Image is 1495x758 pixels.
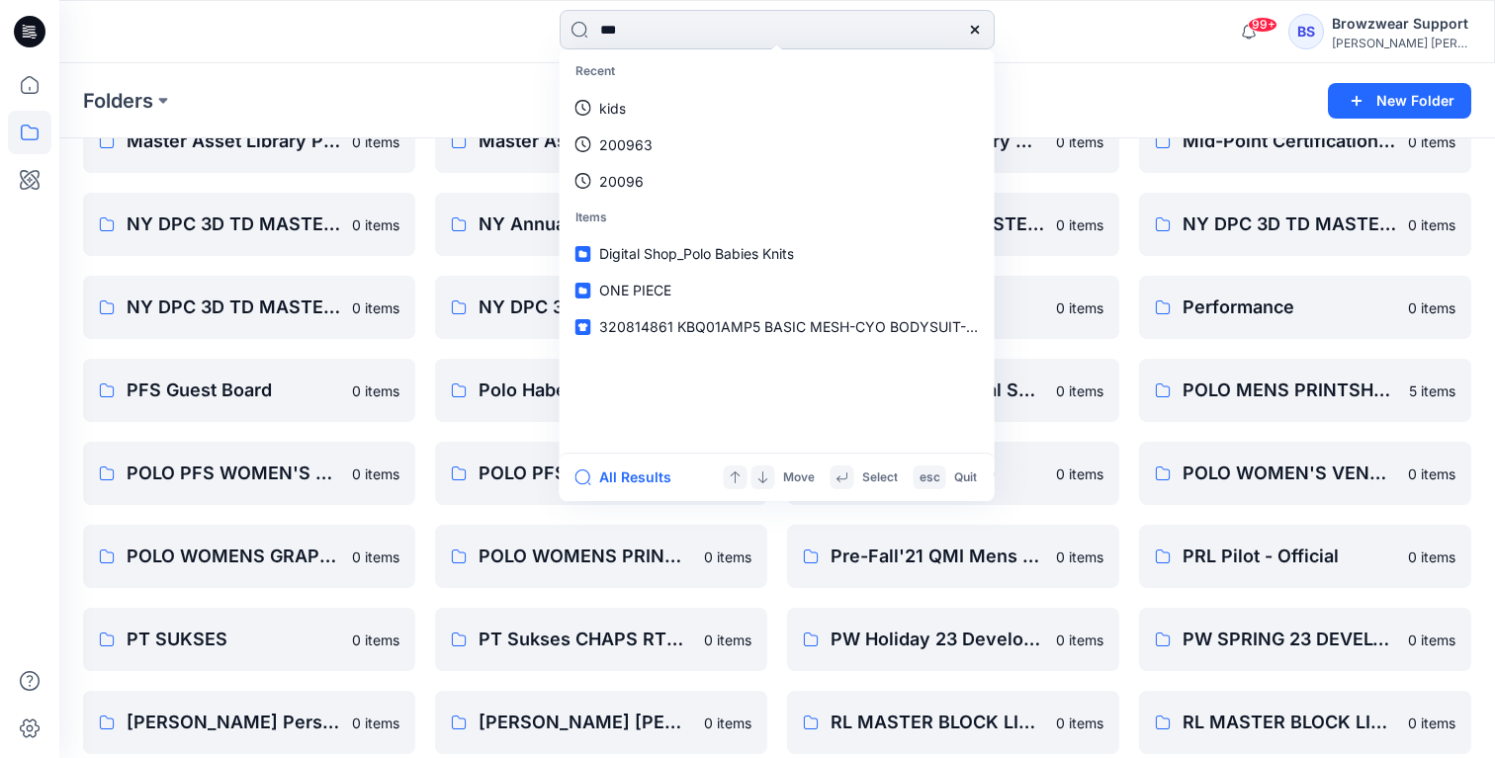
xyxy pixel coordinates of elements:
a: POLO PFS WOMEN'S GRAPHIC LIBRARY0 items [83,442,415,505]
p: Mid-Point Certification Check-In _FEB [1183,127,1396,155]
a: Digital Shop_Polo Babies Knits [564,235,991,272]
p: 0 items [352,713,399,733]
a: PFS Guest Board0 items [83,359,415,422]
a: PT Sukses CHAPS RTW Review0 items [435,608,767,671]
a: NY DPC 3D TD MASTER PW GOLF LIBRARY0 items [83,276,415,339]
p: 200963 [599,134,653,155]
span: Digital Shop_Polo Babies Knits [599,245,794,262]
p: 0 items [352,214,399,235]
a: NY Annual Core Assortment Digital Lib0 items [435,193,767,256]
a: 200963 [564,126,991,163]
a: NY DPC 3D TD MASTER PW LIBRARY0 items [435,276,767,339]
p: 0 items [1408,463,1455,484]
p: Move [783,467,815,488]
a: Master Asset Library PW Golf0 items [435,110,767,173]
p: POLO MENS PRINTSHOP [1183,377,1397,404]
p: POLO WOMENS PRINT SHOP-ALL CHANNELS [479,543,692,570]
div: BS [1288,14,1324,49]
p: PT Sukses CHAPS RTW Review [479,626,692,653]
a: [PERSON_NAME] Personal Zone0 items [83,691,415,754]
p: 0 items [1056,131,1103,152]
p: NY Annual Core Assortment Digital Lib [479,211,692,238]
a: NY DPC 3D TD MASTER PCW LIBRARY0 items [83,193,415,256]
p: kids [599,98,626,119]
p: 0 items [1408,547,1455,567]
p: Polo Haberdashery [479,377,692,404]
p: 0 items [1408,214,1455,235]
p: 0 items [1408,713,1455,733]
p: Performance [1183,294,1396,321]
span: 320814861 KBQ01AMP5 BASIC MESH-CYO BODYSUIT-ONE PIECE-BODYSUIT [599,318,1115,335]
p: 0 items [1408,297,1455,318]
p: 0 items [352,547,399,567]
p: RL MASTER BLOCK LIBRARY_LAUREN [1183,709,1396,736]
a: POLO WOMENS GRAPHIC LIBRARY0 items [83,525,415,588]
a: RL MASTER BLOCK LIBRARY_LAUREN0 items [1139,691,1471,754]
p: 0 items [1056,463,1103,484]
p: 0 items [1056,380,1103,401]
p: POLO WOMENS GRAPHIC LIBRARY [127,543,340,570]
p: POLO WOMEN'S VENDOR GRAPHIC LIBRARY [1183,460,1396,487]
p: PW SPRING 23 DEVELOPMENT [1183,626,1396,653]
a: Mid-Point Certification Check-In _FEB0 items [1139,110,1471,173]
p: PW Holiday 23 Development [831,626,1044,653]
a: RL MASTER BLOCK LIBRARY_CDW0 items [787,691,1119,754]
p: 0 items [704,713,751,733]
a: kids [564,90,991,126]
a: PW Holiday 23 Development0 items [787,608,1119,671]
p: Recent [564,53,991,90]
a: 20096 [564,163,991,200]
p: 0 items [1056,547,1103,567]
p: 0 items [352,131,399,152]
p: Master Asset Library PW [127,127,340,155]
p: 0 items [352,380,399,401]
p: PT SUKSES [127,626,340,653]
p: NY DPC 3D TD MASTER PW LIBRARY [479,294,692,321]
a: POLO WOMEN'S VENDOR GRAPHIC LIBRARY0 items [1139,442,1471,505]
a: Master Asset Library PW0 items [83,110,415,173]
button: New Folder [1328,83,1471,119]
p: Quit [954,467,977,488]
p: POLO PFS WOMEN'S GRAPHIC LIBRARY [127,460,340,487]
p: 5 items [1409,380,1455,401]
div: [PERSON_NAME] [PERSON_NAME] [1332,36,1470,50]
a: PRL Pilot - Official0 items [1139,525,1471,588]
p: 0 items [704,547,751,567]
a: Performance0 items [1139,276,1471,339]
p: 0 items [1056,713,1103,733]
p: 0 items [1056,214,1103,235]
p: POLO PFS WOMENS SEASONAL PRODUCT [479,460,692,487]
span: ONE PIECE [599,282,671,298]
button: All Results [575,465,684,489]
p: 0 items [1408,630,1455,650]
p: PRL Pilot - Official [1183,543,1396,570]
p: 0 items [1408,131,1455,152]
p: PFS Guest Board [127,377,340,404]
p: [PERSON_NAME] Personal Zone [127,709,340,736]
a: Folders [83,87,153,115]
span: 99+ [1248,17,1277,33]
p: 0 items [352,630,399,650]
p: 20096 [599,171,644,192]
p: 0 items [352,297,399,318]
p: Select [862,467,898,488]
a: PW SPRING 23 DEVELOPMENT0 items [1139,608,1471,671]
div: Browzwear Support [1332,12,1470,36]
p: 0 items [1056,630,1103,650]
a: [PERSON_NAME] [PERSON_NAME] - UIC0 items [435,691,767,754]
a: PT SUKSES0 items [83,608,415,671]
p: NY DPC 3D TD MASTER PM LIBRARY [1183,211,1396,238]
p: 0 items [1056,297,1103,318]
p: RL MASTER BLOCK LIBRARY_CDW [831,709,1044,736]
p: esc [920,467,940,488]
p: Pre-Fall'21 QMI Mens Swim Submits [831,543,1044,570]
p: 0 items [352,463,399,484]
p: NY DPC 3D TD MASTER PCW LIBRARY [127,211,340,238]
a: NY DPC 3D TD MASTER PM LIBRARY0 items [1139,193,1471,256]
a: POLO MENS PRINTSHOP5 items [1139,359,1471,422]
p: 0 items [704,630,751,650]
p: Master Asset Library PW Golf [479,127,692,155]
a: POLO WOMENS PRINT SHOP-ALL CHANNELS0 items [435,525,767,588]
